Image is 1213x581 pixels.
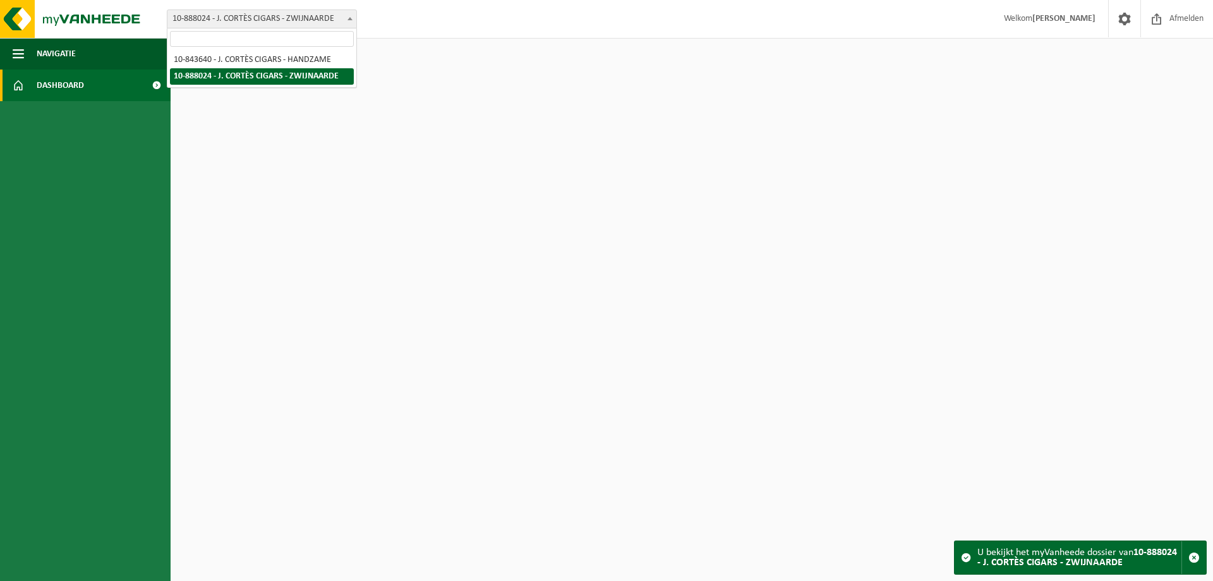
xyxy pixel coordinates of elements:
li: 10-888024 - J. CORTÈS CIGARS - ZWIJNAARDE [170,68,354,85]
strong: 10-888024 - J. CORTÈS CIGARS - ZWIJNAARDE [977,547,1177,568]
span: Navigatie [37,38,76,70]
span: Dashboard [37,70,84,101]
strong: [PERSON_NAME] [1032,14,1095,23]
li: 10-843640 - J. CORTÈS CIGARS - HANDZAME [170,52,354,68]
span: 10-888024 - J. CORTÈS CIGARS - ZWIJNAARDE [167,9,357,28]
div: U bekijkt het myVanheede dossier van [977,541,1181,574]
span: 10-888024 - J. CORTÈS CIGARS - ZWIJNAARDE [167,10,356,28]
